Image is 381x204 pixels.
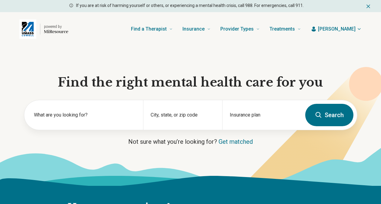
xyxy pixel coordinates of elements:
button: Dismiss [365,2,371,10]
p: If you are at risk of harming yourself or others, or experiencing a mental health crisis, call 98... [76,2,304,9]
span: Treatments [269,25,295,33]
a: Find a Therapist [131,17,173,41]
span: [PERSON_NAME] [318,25,356,33]
button: Search [305,104,353,126]
a: Treatments [269,17,301,41]
a: Insurance [182,17,211,41]
a: Home page [19,19,68,39]
h1: Find the right mental health care for you [24,74,357,90]
span: Provider Types [220,25,254,33]
button: [PERSON_NAME] [311,25,362,33]
p: Not sure what you’re looking for? [24,137,357,146]
span: Find a Therapist [131,25,167,33]
span: Insurance [182,25,205,33]
a: Get matched [219,138,253,145]
p: powered by [44,24,68,29]
label: What are you looking for? [34,111,136,119]
a: Provider Types [220,17,260,41]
